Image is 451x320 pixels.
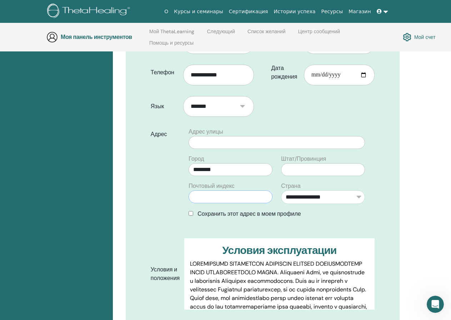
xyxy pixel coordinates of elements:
[164,9,168,14] font: О
[274,9,316,14] font: Истории успеха
[189,182,235,190] font: Почтовый индекс
[151,102,164,110] font: Язык
[271,5,319,18] a: Истории успеха
[247,28,286,35] font: Список желаний
[298,28,340,35] font: Центр сообщений
[189,155,204,162] font: Город
[349,9,371,14] font: Магазин
[427,296,444,313] iframe: Интерком-чат в режиме реального времени
[151,69,174,76] font: Телефон
[247,29,286,40] a: Список желаний
[319,5,346,18] a: Ресурсы
[61,33,132,41] font: Моя панель инструментов
[207,28,235,35] font: Следующий
[346,5,374,18] a: Магазин
[174,9,223,14] font: Курсы и семинары
[403,31,411,43] img: cog.svg
[149,28,194,35] font: Мой ThetaLearning
[222,243,337,257] font: Условия эксплуатации
[298,29,340,40] a: Центр сообщений
[149,29,194,40] a: Мой ThetaLearning
[149,40,194,51] a: Помощь и ресурсы
[271,64,297,80] font: Дата рождения
[149,40,194,46] font: Помощь и ресурсы
[207,29,235,40] a: Следующий
[46,31,58,43] img: generic-user-icon.jpg
[281,182,300,190] font: Страна
[161,5,171,18] a: О
[321,9,343,14] font: Ресурсы
[197,210,301,217] font: Сохранить этот адрес в моем профиле
[47,4,132,20] img: logo.png
[151,130,167,138] font: Адрес
[151,266,180,282] font: Условия и положения
[189,128,223,135] font: Адрес улицы
[171,5,226,18] a: Курсы и семинары
[414,34,435,41] font: Мой счет
[281,155,326,162] font: Штат/Провинция
[229,9,268,14] font: Сертификация
[226,5,271,18] a: Сертификация
[403,31,435,43] a: Мой счет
